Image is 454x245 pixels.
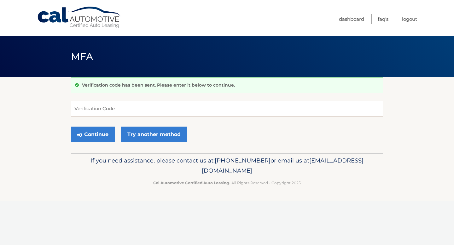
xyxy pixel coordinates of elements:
p: If you need assistance, please contact us at: or email us at [75,156,379,176]
a: Cal Automotive [37,6,122,29]
span: [EMAIL_ADDRESS][DOMAIN_NAME] [202,157,364,174]
a: Logout [402,14,417,24]
p: - All Rights Reserved - Copyright 2025 [75,179,379,186]
a: Try another method [121,127,187,142]
p: Verification code has been sent. Please enter it below to continue. [82,82,235,88]
strong: Cal Automotive Certified Auto Leasing [153,180,229,185]
span: [PHONE_NUMBER] [215,157,271,164]
input: Verification Code [71,101,383,117]
a: Dashboard [339,14,364,24]
a: FAQ's [378,14,388,24]
button: Continue [71,127,115,142]
span: MFA [71,51,93,62]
